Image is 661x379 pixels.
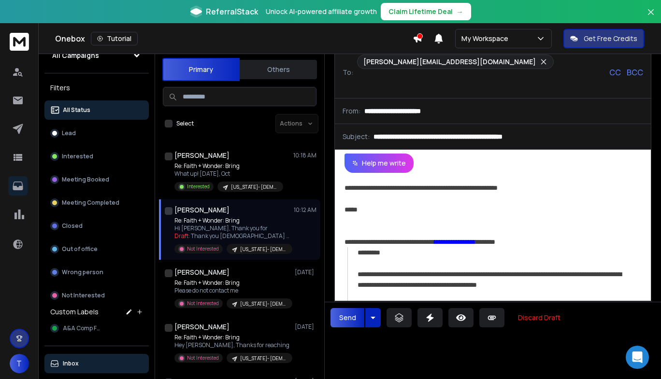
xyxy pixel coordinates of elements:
p: BCC [627,67,643,78]
p: [US_STATE]- [DEMOGRAPHIC_DATA] [240,300,287,308]
p: Meeting Completed [62,199,119,207]
span: Draft: [174,232,190,240]
p: [US_STATE]- [DEMOGRAPHIC_DATA] [231,183,277,191]
p: Not Interested [187,245,219,253]
button: Tutorial [91,32,138,45]
p: Re: Faith + Wonder: Bring [174,217,290,225]
button: Get Free Credits [563,29,644,48]
p: Get Free Credits [584,34,637,43]
p: Hi [PERSON_NAME], Thank you for [174,225,290,232]
span: → [457,7,463,16]
button: Interested [44,147,149,166]
p: [DATE] [295,268,316,276]
h3: Filters [44,81,149,95]
p: [PERSON_NAME][EMAIL_ADDRESS][DOMAIN_NAME] [363,57,536,67]
button: Meeting Booked [44,170,149,189]
p: What up! [DATE], Oct [174,170,283,178]
button: Others [240,59,317,80]
button: Discard Draft [510,308,568,327]
p: Inbox [63,360,79,367]
label: Select [176,120,194,127]
button: Inbox [44,354,149,373]
div: Onebox [55,32,413,45]
button: Wrong person [44,263,149,282]
button: Closed [44,216,149,236]
p: From: [343,106,360,116]
button: Claim Lifetime Deal→ [381,3,471,20]
span: ReferralStack [206,6,258,17]
p: Please do not contact me [174,287,290,295]
p: Hey [PERSON_NAME], Thanks for reaching [174,341,290,349]
button: T [10,354,29,373]
p: Re: Faith + Wonder: Bring [174,334,290,341]
p: [DATE] [295,323,316,331]
button: A&A Comp Fall [44,319,149,338]
p: [US_STATE]- [DEMOGRAPHIC_DATA] [240,355,287,362]
p: Unlock AI-powered affiliate growth [266,7,377,16]
p: [US_STATE]- [DEMOGRAPHIC_DATA] [240,246,287,253]
p: Re: Faith + Wonder: Bring [174,279,290,287]
p: Re: Faith + Wonder: Bring [174,162,283,170]
div: Open Intercom Messenger [626,346,649,369]
h1: [PERSON_NAME] [174,151,230,160]
button: Out of office [44,239,149,259]
p: To: [343,68,353,77]
button: Send [330,308,364,327]
span: A&A Comp Fall [63,324,103,332]
button: Meeting Completed [44,193,149,212]
p: Lead [62,129,76,137]
h1: [PERSON_NAME] [174,205,230,215]
p: Closed [62,222,83,230]
p: Out of office [62,245,98,253]
button: Close banner [645,6,657,29]
button: All Status [44,100,149,120]
p: All Status [63,106,90,114]
h1: [PERSON_NAME] [174,267,230,277]
span: Thank you [DEMOGRAPHIC_DATA] [PERSON_NAME] ... [191,232,338,240]
p: Not Interested [187,354,219,362]
p: My Workspace [461,34,512,43]
button: Help me write [345,154,414,173]
p: Wrong person [62,268,103,276]
button: Not Interested [44,286,149,305]
h1: [PERSON_NAME] [174,322,230,332]
p: Not Interested [62,292,105,299]
p: Interested [62,153,93,160]
p: 10:12 AM [294,206,316,214]
p: CC [609,67,621,78]
h3: Custom Labels [50,307,99,317]
button: All Campaigns [44,46,149,65]
button: Lead [44,124,149,143]
p: Not Interested [187,300,219,307]
p: 10:18 AM [293,152,316,159]
button: Primary [162,58,240,81]
p: Meeting Booked [62,176,109,183]
p: Interested [187,183,210,190]
h1: All Campaigns [52,51,99,60]
p: Subject: [343,132,370,141]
